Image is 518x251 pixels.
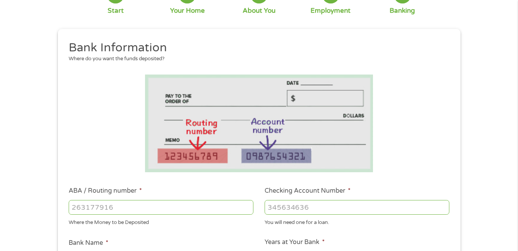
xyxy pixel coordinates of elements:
[108,7,124,15] div: Start
[265,216,449,227] div: You will need one for a loan.
[390,7,415,15] div: Banking
[69,216,253,227] div: Where the Money to be Deposited
[265,187,351,195] label: Checking Account Number
[145,75,373,172] img: Routing number location
[310,7,351,15] div: Employment
[265,238,325,246] label: Years at Your Bank
[243,7,275,15] div: About You
[69,239,108,247] label: Bank Name
[69,40,444,56] h2: Bank Information
[69,55,444,63] div: Where do you want the funds deposited?
[265,200,449,215] input: 345634636
[69,187,142,195] label: ABA / Routing number
[170,7,205,15] div: Your Home
[69,200,253,215] input: 263177916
